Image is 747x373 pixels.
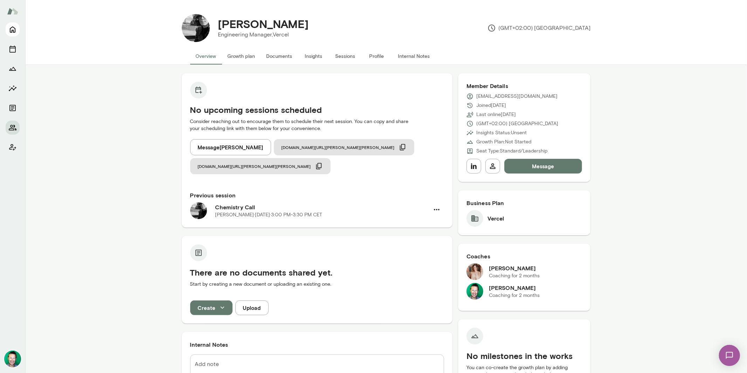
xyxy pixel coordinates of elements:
[476,138,531,145] p: Growth Plan: Not Started
[274,139,414,155] button: [DOMAIN_NAME][URL][PERSON_NAME][PERSON_NAME]
[487,24,591,32] p: (GMT+02:00) [GEOGRAPHIC_DATA]
[190,139,271,155] button: Message[PERSON_NAME]
[190,340,444,349] h6: Internal Notes
[466,350,582,361] h5: No milestones in the works
[476,129,527,136] p: Insights Status: Unsent
[504,159,582,174] button: Message
[6,121,20,135] button: Members
[6,62,20,76] button: Growth Plan
[298,48,330,65] button: Insights
[466,283,483,300] img: Brian Lawrence
[476,111,516,118] p: Last online [DATE]
[330,48,361,65] button: Sessions
[7,5,18,18] img: Mento
[190,104,444,115] h5: No upcoming sessions scheduled
[489,272,540,279] p: Coaching for 2 months
[466,199,582,207] h6: Business Plan
[476,102,506,109] p: Joined [DATE]
[222,48,261,65] button: Growth plan
[466,252,582,260] h6: Coaches
[235,300,269,315] button: Upload
[182,14,210,42] img: Bel Curcio
[466,82,582,90] h6: Member Details
[361,48,393,65] button: Profile
[190,281,444,288] p: Start by creating a new document or uploading an existing one.
[4,351,21,367] img: Brian Lawrence
[190,48,222,65] button: Overview
[6,81,20,95] button: Insights
[190,158,331,174] button: [DOMAIN_NAME][URL][PERSON_NAME][PERSON_NAME]
[190,300,233,315] button: Create
[393,48,436,65] button: Internal Notes
[198,163,311,169] span: [DOMAIN_NAME][URL][PERSON_NAME][PERSON_NAME]
[487,214,504,223] h6: Vercel
[489,292,540,299] p: Coaching for 2 months
[190,191,444,199] h6: Previous session
[466,263,483,280] img: Nancy Alsip
[282,144,395,150] span: [DOMAIN_NAME][URL][PERSON_NAME][PERSON_NAME]
[190,267,444,278] h5: There are no documents shared yet.
[476,148,547,155] p: Seat Type: Standard/Leadership
[6,140,20,154] button: Client app
[215,203,429,211] h6: Chemistry Call
[476,93,558,100] p: [EMAIL_ADDRESS][DOMAIN_NAME]
[489,284,540,292] h6: [PERSON_NAME]
[218,17,309,30] h4: [PERSON_NAME]
[261,48,298,65] button: Documents
[190,118,444,132] p: Consider reaching out to encourage them to schedule their next session. You can copy and share yo...
[476,120,558,127] p: (GMT+02:00) [GEOGRAPHIC_DATA]
[6,22,20,36] button: Home
[215,211,323,218] p: [PERSON_NAME] · [DATE] · 3:00 PM-3:30 PM CET
[6,42,20,56] button: Sessions
[218,30,309,39] p: Engineering Manager, Vercel
[489,264,540,272] h6: [PERSON_NAME]
[6,101,20,115] button: Documents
